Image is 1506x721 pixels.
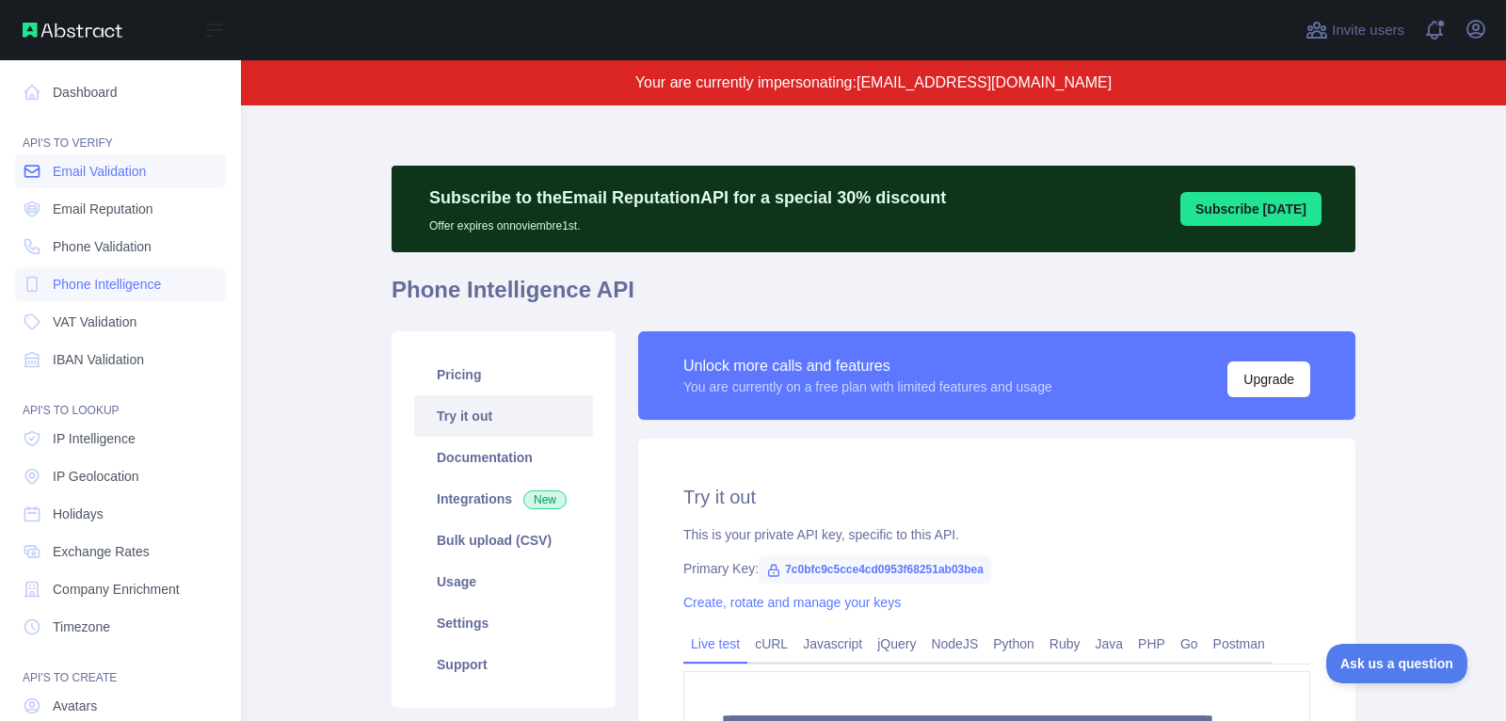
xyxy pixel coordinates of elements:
span: VAT Validation [53,312,136,331]
a: Live test [683,629,747,659]
button: Invite users [1302,15,1408,45]
div: API'S TO LOOKUP [15,380,226,418]
button: Subscribe [DATE] [1180,192,1322,226]
p: Offer expires on noviembre 1st. [429,211,946,233]
a: Usage [414,561,593,602]
span: Exchange Rates [53,542,150,561]
a: Python [985,629,1042,659]
a: IBAN Validation [15,343,226,377]
div: Primary Key: [683,559,1310,578]
div: You are currently on a free plan with limited features and usage [683,377,1052,396]
iframe: Toggle Customer Support [1326,644,1468,683]
a: Try it out [414,395,593,437]
span: Timezone [53,617,110,636]
h1: Phone Intelligence API [392,275,1355,320]
a: Go [1173,629,1206,659]
span: Avatars [53,697,97,715]
a: Phone Intelligence [15,267,226,301]
a: NodeJS [923,629,985,659]
a: IP Intelligence [15,422,226,456]
a: Create, rotate and manage your keys [683,595,901,610]
span: Your are currently impersonating: [635,74,857,90]
a: jQuery [870,629,923,659]
p: Subscribe to the Email Reputation API for a special 30 % discount [429,184,946,211]
button: Upgrade [1227,361,1310,397]
a: Phone Validation [15,230,226,264]
a: Bulk upload (CSV) [414,520,593,561]
div: Unlock more calls and features [683,355,1052,377]
span: Company Enrichment [53,580,180,599]
a: Java [1088,629,1131,659]
div: This is your private API key, specific to this API. [683,525,1310,544]
a: Company Enrichment [15,572,226,606]
div: API'S TO VERIFY [15,113,226,151]
a: Exchange Rates [15,535,226,569]
a: Timezone [15,610,226,644]
span: Holidays [53,505,104,523]
span: Email Validation [53,162,146,181]
a: VAT Validation [15,305,226,339]
span: Email Reputation [53,200,153,218]
span: Invite users [1332,20,1404,41]
h2: Try it out [683,484,1310,510]
a: Pricing [414,354,593,395]
span: IP Intelligence [53,429,136,448]
span: Phone Validation [53,237,152,256]
a: PHP [1130,629,1173,659]
img: Abstract API [23,23,122,38]
a: Settings [414,602,593,644]
a: Integrations New [414,478,593,520]
a: cURL [747,629,795,659]
span: IBAN Validation [53,350,144,369]
a: Javascript [795,629,870,659]
a: Email Validation [15,154,226,188]
span: 7c0bfc9c5cce4cd0953f68251ab03bea [759,555,991,584]
a: Documentation [414,437,593,478]
a: Holidays [15,497,226,531]
span: New [523,490,567,509]
div: API'S TO CREATE [15,648,226,685]
a: IP Geolocation [15,459,226,493]
a: Ruby [1042,629,1088,659]
span: [EMAIL_ADDRESS][DOMAIN_NAME] [857,74,1112,90]
a: Dashboard [15,75,226,109]
a: Email Reputation [15,192,226,226]
span: IP Geolocation [53,467,139,486]
a: Postman [1206,629,1273,659]
a: Support [414,644,593,685]
span: Phone Intelligence [53,275,161,294]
